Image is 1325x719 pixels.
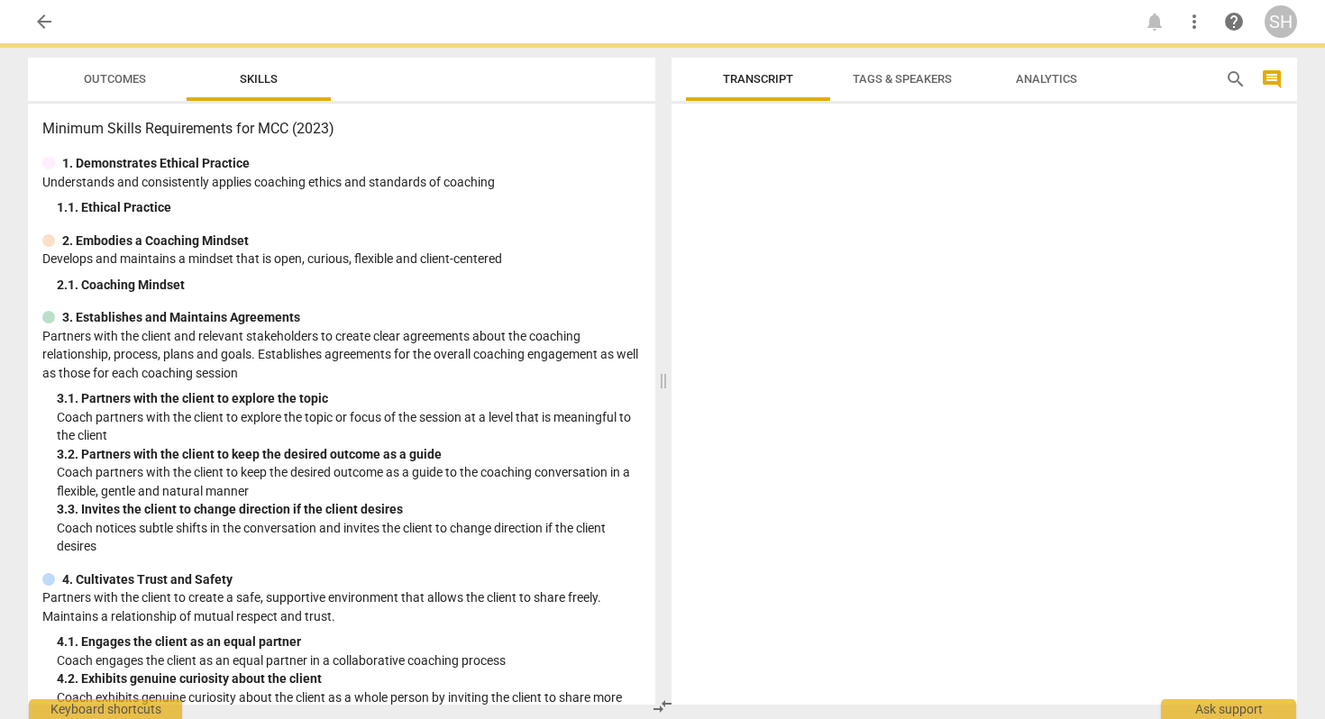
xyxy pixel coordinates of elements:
[84,72,146,86] span: Outcomes
[1218,5,1250,38] a: Help
[42,173,641,192] p: Understands and consistently applies coaching ethics and standards of coaching
[1016,72,1077,86] span: Analytics
[57,633,641,651] div: 4. 1. Engages the client as an equal partner
[33,11,55,32] span: arrow_back
[42,588,641,625] p: Partners with the client to create a safe, supportive environment that allows the client to share...
[1265,5,1297,38] button: SH
[42,250,641,268] p: Develops and maintains a mindset that is open, curious, flexible and client-centered
[1225,68,1247,90] span: search
[62,308,300,327] p: 3. Establishes and Maintains Agreements
[57,500,641,519] div: 3. 3. Invites the client to change direction if the client desires
[57,389,641,408] div: 3. 1. Partners with the client to explore the topic
[42,327,641,383] p: Partners with the client and relevant stakeholders to create clear agreements about the coaching ...
[29,699,182,719] div: Keyboard shortcuts
[853,72,952,86] span: Tags & Speakers
[57,463,641,500] p: Coach partners with the client to keep the desired outcome as a guide to the coaching conversatio...
[1261,68,1283,90] span: comment
[652,696,673,717] span: compare_arrows
[240,72,278,86] span: Skills
[62,154,250,173] p: 1. Demonstrates Ethical Practice
[57,669,641,688] div: 4. 2. Exhibits genuine curiosity about the client
[57,198,641,217] div: 1. 1. Ethical Practice
[62,232,249,250] p: 2. Embodies a Coaching Mindset
[42,118,641,140] h3: Minimum Skills Requirements for MCC (2023)
[57,519,641,556] p: Coach notices subtle shifts in the conversation and invites the client to change direction if the...
[57,651,641,670] p: Coach engages the client as an equal partner in a collaborative coaching process
[1257,65,1286,94] button: Show/Hide comments
[57,276,641,295] div: 2. 1. Coaching Mindset
[57,445,641,464] div: 3. 2. Partners with the client to keep the desired outcome as a guide
[1183,11,1205,32] span: more_vert
[723,72,793,86] span: Transcript
[62,570,233,589] p: 4. Cultivates Trust and Safety
[57,408,641,445] p: Coach partners with the client to explore the topic or focus of the session at a level that is me...
[1161,699,1296,719] div: Ask support
[1223,11,1245,32] span: help
[1221,65,1250,94] button: Search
